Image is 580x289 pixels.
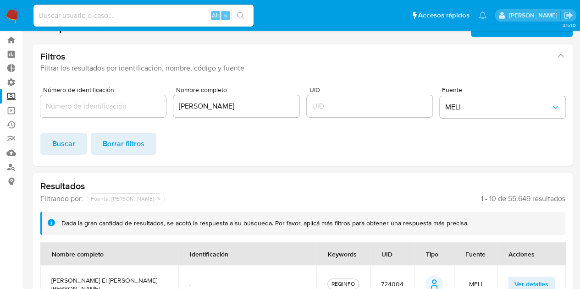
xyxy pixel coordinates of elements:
[508,11,560,20] p: igor.oliveirabrito@mercadolibre.com
[224,11,227,20] span: s
[231,9,250,22] button: search-icon
[418,11,470,20] span: Accesos rápidos
[479,11,486,19] a: Notificaciones
[212,11,219,20] span: Alt
[563,11,573,20] a: Salir
[33,10,254,22] input: Buscar usuario o caso...
[562,22,575,29] span: 3.151.0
